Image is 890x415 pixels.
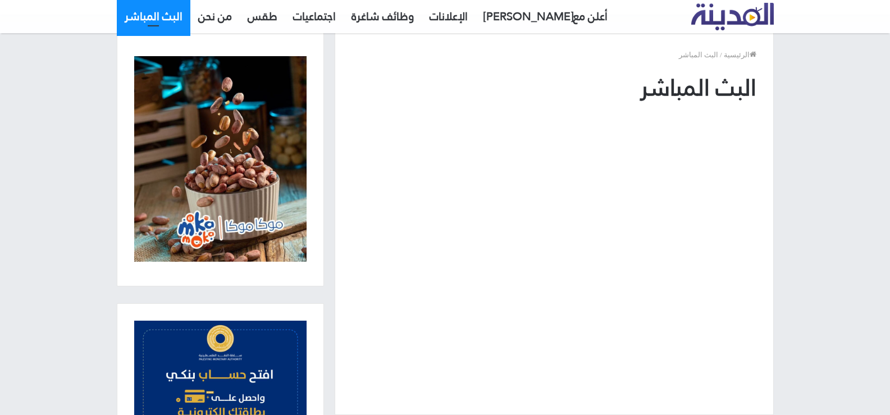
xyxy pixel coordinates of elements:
[679,51,718,59] span: البث المباشر
[724,51,756,59] a: الرئيسية
[720,51,722,59] em: /
[691,3,774,31] a: تلفزيون المدينة
[352,72,756,104] h1: البث المباشر
[691,3,774,30] img: تلفزيون المدينة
